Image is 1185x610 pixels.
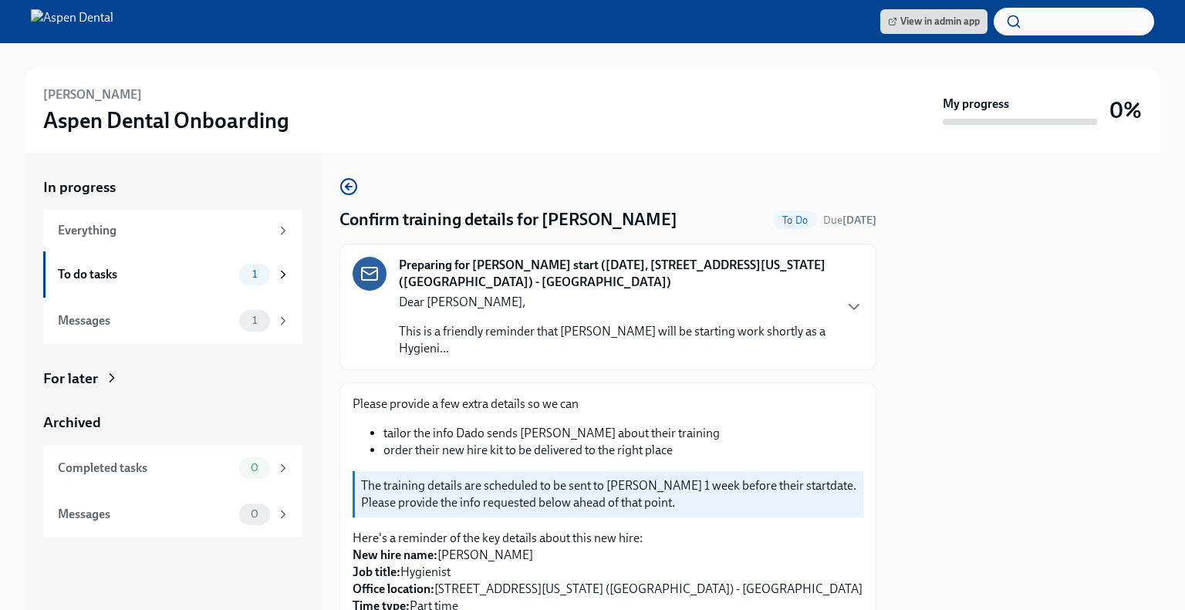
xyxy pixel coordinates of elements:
[43,369,302,389] a: For later
[43,369,98,389] div: For later
[43,210,302,251] a: Everything
[58,460,233,477] div: Completed tasks
[399,323,832,357] p: This is a friendly reminder that [PERSON_NAME] will be starting work shortly as a Hygieni...
[353,396,863,413] p: Please provide a few extra details so we can
[241,508,268,520] span: 0
[31,9,113,34] img: Aspen Dental
[43,491,302,538] a: Messages0
[43,86,142,103] h6: [PERSON_NAME]
[43,251,302,298] a: To do tasks1
[361,477,857,511] p: The training details are scheduled to be sent to [PERSON_NAME] 1 week before their startdate. Ple...
[823,214,876,227] span: Due
[43,298,302,344] a: Messages1
[399,294,832,311] p: Dear [PERSON_NAME],
[823,213,876,227] span: September 4th, 2025 09:00
[43,413,302,433] a: Archived
[842,214,876,227] strong: [DATE]
[353,548,437,562] strong: New hire name:
[339,208,677,231] h4: Confirm training details for [PERSON_NAME]
[399,257,832,291] strong: Preparing for [PERSON_NAME] start ([DATE], [STREET_ADDRESS][US_STATE] ([GEOGRAPHIC_DATA]) - [GEOG...
[383,425,863,442] li: tailor the info Dado sends [PERSON_NAME] about their training
[43,177,302,197] a: In progress
[943,96,1009,113] strong: My progress
[353,565,400,579] strong: Job title:
[383,442,863,459] li: order their new hire kit to be delivered to the right place
[353,581,434,596] strong: Office location:
[58,506,233,523] div: Messages
[773,214,817,226] span: To Do
[58,266,233,283] div: To do tasks
[58,312,233,329] div: Messages
[888,14,980,29] span: View in admin app
[1109,96,1142,124] h3: 0%
[241,462,268,474] span: 0
[243,315,266,326] span: 1
[243,268,266,280] span: 1
[43,106,289,134] h3: Aspen Dental Onboarding
[58,222,270,239] div: Everything
[43,445,302,491] a: Completed tasks0
[880,9,987,34] a: View in admin app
